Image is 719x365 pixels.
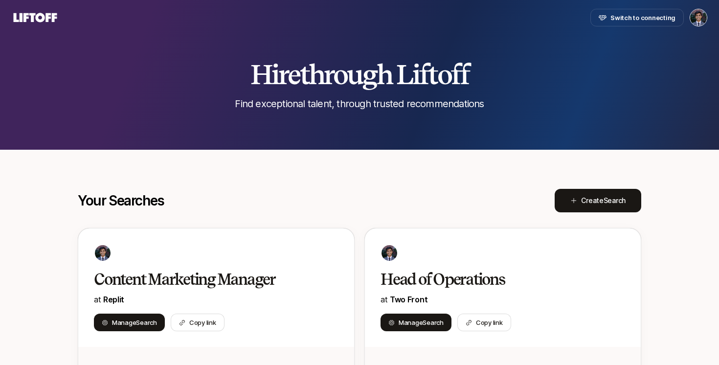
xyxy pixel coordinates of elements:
[136,319,157,326] span: Search
[78,193,164,208] p: Your Searches
[381,314,451,331] button: ManageSearch
[381,270,605,289] h2: Head of Operations
[112,318,157,327] span: Manage
[103,295,124,304] a: Replit
[390,295,427,304] a: Two Front
[94,270,318,289] h2: Content Marketing Manager
[235,97,484,111] p: Find exceptional talent, through trusted recommendations
[690,9,707,26] button: Avi Saraf
[604,196,626,205] span: Search
[171,314,225,331] button: Copy link
[590,9,684,26] button: Switch to connecting
[94,314,165,331] button: ManageSearch
[399,318,444,327] span: Manage
[95,245,111,261] img: 4640b0e7_2b03_4c4f_be34_fa460c2e5c38.jpg
[581,195,626,206] span: Create
[690,9,707,26] img: Avi Saraf
[382,245,397,261] img: 4640b0e7_2b03_4c4f_be34_fa460c2e5c38.jpg
[300,58,469,91] span: through Liftoff
[94,293,338,306] p: at
[250,60,469,89] h2: Hire
[555,189,641,212] button: CreateSearch
[457,314,511,331] button: Copy link
[423,319,443,326] span: Search
[381,293,625,306] p: at
[610,13,675,23] span: Switch to connecting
